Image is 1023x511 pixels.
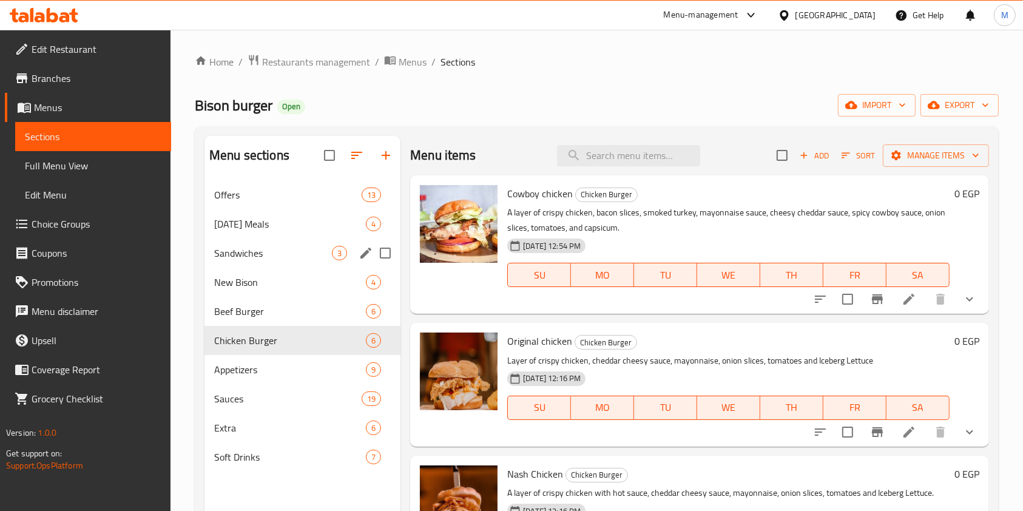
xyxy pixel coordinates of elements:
[954,185,979,202] h6: 0 EGP
[384,54,427,70] a: Menus
[204,384,400,413] div: Sauces19
[639,266,692,284] span: TU
[366,277,380,288] span: 4
[518,240,586,252] span: [DATE] 12:54 PM
[5,239,171,268] a: Coupons
[902,425,916,439] a: Edit menu item
[214,391,362,406] span: Sauces
[1001,8,1008,22] span: M
[828,399,882,416] span: FR
[362,393,380,405] span: 19
[634,396,697,420] button: TU
[664,8,738,22] div: Menu-management
[204,239,400,268] div: Sandwiches3edit
[410,146,476,164] h2: Menu items
[863,285,892,314] button: Branch-specific-item
[15,122,171,151] a: Sections
[333,248,346,259] span: 3
[366,304,381,319] div: items
[204,209,400,239] div: [DATE] Meals4
[277,101,305,112] span: Open
[371,141,400,170] button: Add section
[5,209,171,239] a: Choice Groups
[204,297,400,326] div: Beef Burger6
[366,421,381,435] div: items
[214,362,366,377] div: Appetizers
[32,362,161,377] span: Coverage Report
[214,421,366,435] span: Extra
[571,396,634,420] button: MO
[835,286,860,312] span: Select to update
[214,333,366,348] span: Chicken Burger
[513,266,566,284] span: SU
[954,465,979,482] h6: 0 EGP
[507,396,571,420] button: SU
[317,143,342,168] span: Select all sections
[760,263,823,287] button: TH
[214,246,332,260] span: Sandwiches
[5,355,171,384] a: Coverage Report
[955,418,984,447] button: show more
[571,263,634,287] button: MO
[795,146,834,165] button: Add
[25,158,161,173] span: Full Menu View
[362,189,380,201] span: 13
[366,422,380,434] span: 6
[842,149,875,163] span: Sort
[362,391,381,406] div: items
[366,362,381,377] div: items
[195,54,999,70] nav: breadcrumb
[576,266,629,284] span: MO
[366,364,380,376] span: 9
[891,399,945,416] span: SA
[697,263,760,287] button: WE
[15,151,171,180] a: Full Menu View
[420,185,498,263] img: Cowboy chicken
[5,64,171,93] a: Branches
[204,413,400,442] div: Extra6
[806,285,835,314] button: sort-choices
[697,396,760,420] button: WE
[507,205,950,235] p: A layer of crispy chicken, bacon slices, smoked turkey, mayonnaise sauce, cheesy cheddar sauce, s...
[214,188,362,202] span: Offers
[634,263,697,287] button: TU
[557,145,700,166] input: search
[5,93,171,122] a: Menus
[806,418,835,447] button: sort-choices
[795,8,876,22] div: [GEOGRAPHIC_DATA]
[513,399,566,416] span: SU
[926,418,955,447] button: delete
[25,188,161,202] span: Edit Menu
[195,55,234,69] a: Home
[765,399,819,416] span: TH
[954,333,979,350] h6: 0 EGP
[823,396,886,420] button: FR
[214,304,366,319] div: Beef Burger
[891,266,945,284] span: SA
[32,217,161,231] span: Choice Groups
[209,146,289,164] h2: Menu sections
[420,333,498,410] img: Original chicken
[375,55,379,69] li: /
[6,458,83,473] a: Support.OpsPlatform
[848,98,906,113] span: import
[25,129,161,144] span: Sections
[702,266,755,284] span: WE
[566,468,628,482] div: Chicken Burger
[507,263,571,287] button: SU
[262,55,370,69] span: Restaurants management
[886,263,950,287] button: SA
[507,184,573,203] span: Cowboy chicken
[507,486,950,501] p: A layer of crispy chicken with hot sauce, cheddar cheesy sauce, mayonnaise, onion slices, tomatoe...
[204,326,400,355] div: Chicken Burger6
[238,55,243,69] li: /
[507,465,563,483] span: Nash Chicken
[277,100,305,114] div: Open
[441,55,475,69] span: Sections
[204,175,400,476] nav: Menu sections
[823,263,886,287] button: FR
[886,396,950,420] button: SA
